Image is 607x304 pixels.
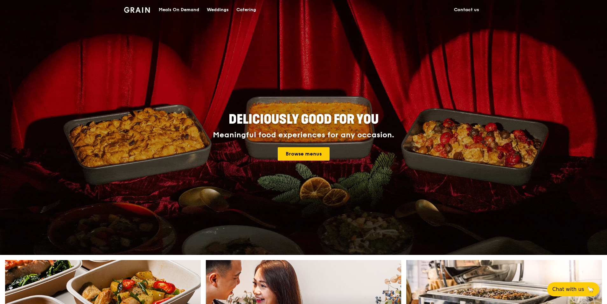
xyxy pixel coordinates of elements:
div: Meals On Demand [159,0,199,19]
button: Chat with us🦙 [547,282,599,296]
a: Browse menus [278,147,330,161]
div: Catering [236,0,256,19]
div: Weddings [207,0,229,19]
a: Contact us [450,0,483,19]
img: Grain [124,7,150,13]
span: Chat with us [552,286,584,293]
a: Catering [233,0,260,19]
span: 🦙 [587,286,594,293]
a: Weddings [203,0,233,19]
